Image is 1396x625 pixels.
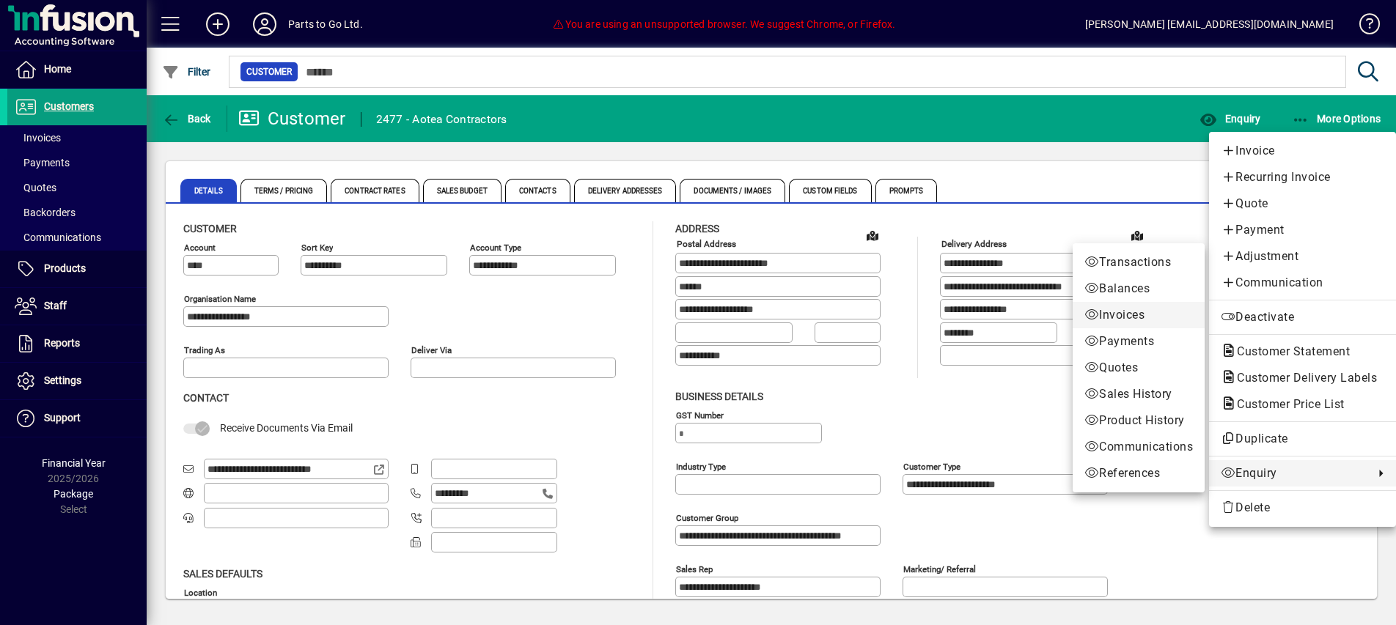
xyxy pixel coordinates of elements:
[1084,465,1193,482] span: References
[1221,221,1384,239] span: Payment
[1084,359,1193,377] span: Quotes
[1221,397,1352,411] span: Customer Price List
[1221,308,1384,326] span: Deactivate
[1084,254,1193,271] span: Transactions
[1221,195,1384,212] span: Quote
[1221,499,1384,517] span: Delete
[1221,344,1357,358] span: Customer Statement
[1209,304,1396,330] button: Deactivate customer
[1084,385,1193,403] span: Sales History
[1084,438,1193,456] span: Communications
[1221,371,1384,385] span: Customer Delivery Labels
[1221,274,1384,292] span: Communication
[1221,142,1384,160] span: Invoice
[1221,248,1384,265] span: Adjustment
[1084,412,1193,429] span: Product History
[1084,280,1193,297] span: Balances
[1221,465,1367,482] span: Enquiry
[1084,333,1193,350] span: Payments
[1084,306,1193,324] span: Invoices
[1221,430,1384,448] span: Duplicate
[1221,169,1384,186] span: Recurring Invoice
